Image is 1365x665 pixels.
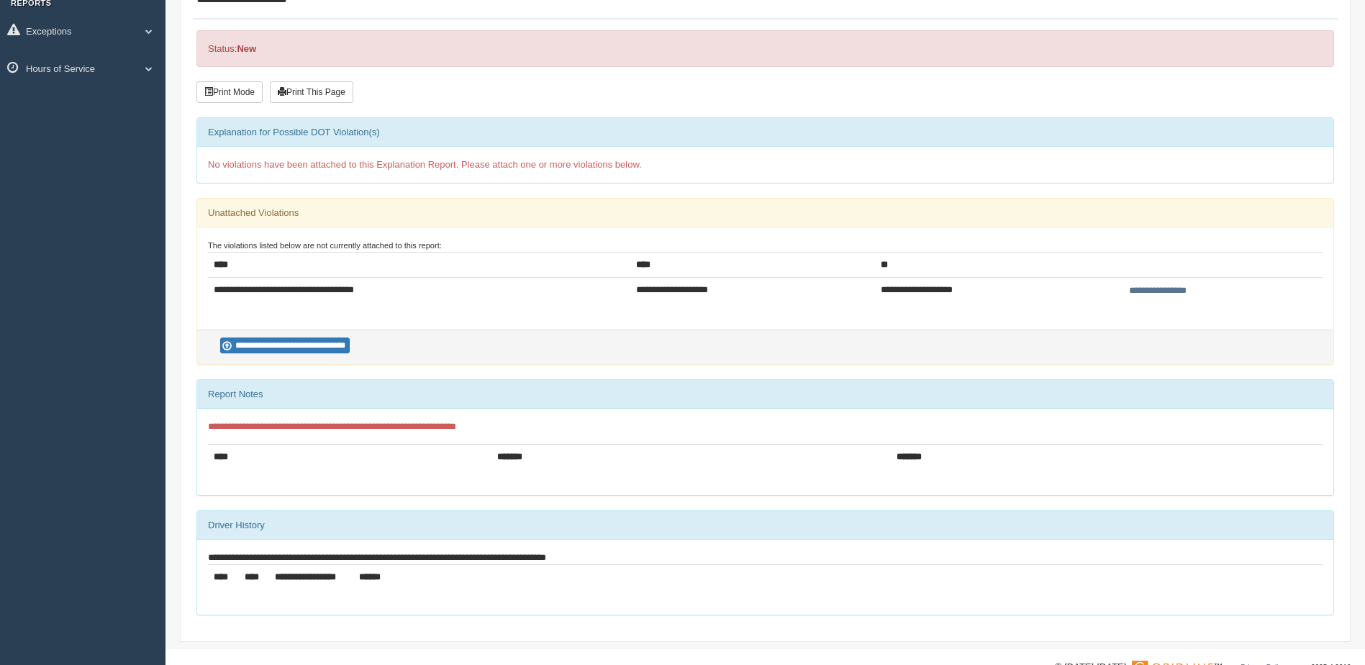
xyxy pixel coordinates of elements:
[197,199,1333,227] div: Unattached Violations
[208,159,642,170] span: No violations have been attached to this Explanation Report. Please attach one or more violations...
[197,118,1333,147] div: Explanation for Possible DOT Violation(s)
[196,30,1334,67] div: Status:
[270,81,353,103] button: Print This Page
[208,241,442,250] small: The violations listed below are not currently attached to this report:
[197,511,1333,540] div: Driver History
[196,81,263,103] button: Print Mode
[237,43,256,54] strong: New
[197,380,1333,409] div: Report Notes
